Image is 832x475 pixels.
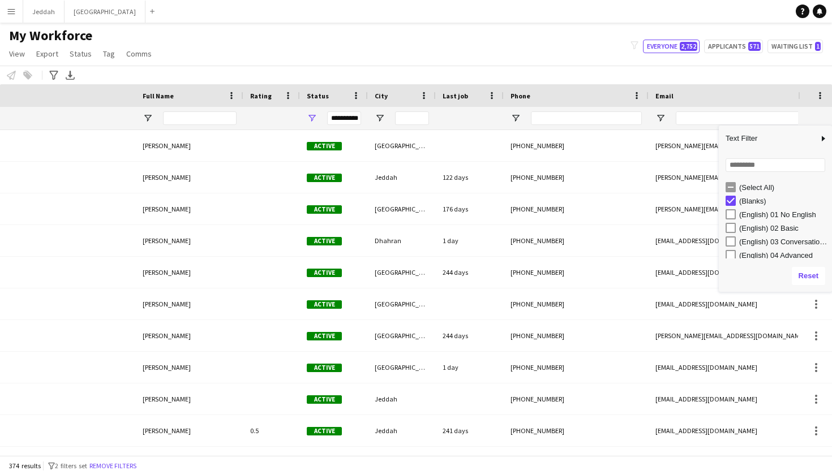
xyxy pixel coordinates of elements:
span: Full Name [143,92,174,100]
div: Jeddah [368,415,436,446]
div: (Blanks) [739,197,829,205]
span: [PERSON_NAME] [143,300,191,308]
span: Text Filter [719,129,818,148]
span: Phone [511,92,530,100]
div: Jeddah [368,162,436,193]
span: [PERSON_NAME] [143,141,191,150]
span: [PERSON_NAME] [143,331,191,340]
span: [PERSON_NAME] [143,395,191,403]
button: Remove filters [87,460,139,472]
span: [PERSON_NAME] [143,205,191,213]
input: Full Name Filter Input [163,111,237,125]
span: Active [307,427,342,435]
span: Active [307,269,342,277]
div: (Select All) [739,183,829,192]
a: Tag [98,46,119,61]
div: [PHONE_NUMBER] [504,415,649,446]
span: 571 [748,42,761,51]
button: Open Filter Menu [655,113,666,123]
button: Open Filter Menu [143,113,153,123]
div: (English) 03 Conversational [739,237,829,246]
button: Applicants571 [704,40,763,53]
span: Active [307,332,342,340]
span: Email [655,92,674,100]
span: 1 [815,42,821,51]
div: 176 days [436,193,504,224]
div: [PHONE_NUMBER] [504,383,649,414]
div: [PHONE_NUMBER] [504,193,649,224]
a: Status [65,46,96,61]
button: Everyone2,752 [643,40,700,53]
span: City [375,92,388,100]
div: 241 days [436,415,504,446]
input: Phone Filter Input [531,111,642,125]
div: [GEOGRAPHIC_DATA] [368,130,436,161]
div: [PHONE_NUMBER] [504,225,649,256]
span: Active [307,174,342,182]
span: Rating [250,92,272,100]
button: Open Filter Menu [307,113,317,123]
span: Active [307,205,342,214]
div: Column Filter [719,126,832,292]
div: 1 day [436,225,504,256]
a: View [5,46,29,61]
span: Comms [126,49,152,59]
input: Search filter values [726,158,825,172]
a: Export [32,46,63,61]
div: [GEOGRAPHIC_DATA] [368,352,436,383]
div: (English) 01 No English [739,210,829,219]
span: Last job [443,92,468,100]
div: [GEOGRAPHIC_DATA] [368,288,436,319]
span: 2 filters set [55,461,87,470]
app-action-btn: Export XLSX [63,68,77,82]
div: [GEOGRAPHIC_DATA] [368,257,436,288]
span: Active [307,364,342,372]
div: [PHONE_NUMBER] [504,162,649,193]
div: 244 days [436,320,504,351]
span: Tag [103,49,115,59]
div: Dhahran [368,225,436,256]
div: (English) 04 Advanced [739,251,829,260]
div: [GEOGRAPHIC_DATA] [368,320,436,351]
input: City Filter Input [395,111,429,125]
span: Active [307,395,342,404]
span: Active [307,237,342,245]
span: [PERSON_NAME] [143,173,191,182]
div: 244 days [436,257,504,288]
span: Export [36,49,58,59]
app-action-btn: Advanced filters [47,68,61,82]
button: Reset [792,267,825,285]
div: 122 days [436,162,504,193]
span: View [9,49,25,59]
div: [PHONE_NUMBER] [504,320,649,351]
div: 0.5 [243,415,300,446]
span: [PERSON_NAME] [143,268,191,277]
span: Active [307,300,342,309]
span: My Workforce [9,27,92,44]
a: Comms [122,46,156,61]
button: Jeddah [23,1,65,23]
span: Status [307,92,329,100]
span: Active [307,142,342,150]
span: Status [70,49,92,59]
span: 2,752 [680,42,697,51]
button: Open Filter Menu [511,113,521,123]
div: [PHONE_NUMBER] [504,130,649,161]
div: (English) 02 Basic [739,224,829,232]
div: [PHONE_NUMBER] [504,257,649,288]
button: Open Filter Menu [375,113,385,123]
button: Waiting list1 [767,40,823,53]
span: [PERSON_NAME] [143,236,191,245]
div: [PHONE_NUMBER] [504,352,649,383]
span: [PERSON_NAME] [143,426,191,435]
div: [PHONE_NUMBER] [504,288,649,319]
button: [GEOGRAPHIC_DATA] [65,1,145,23]
div: 1 day [436,352,504,383]
span: [PERSON_NAME] [143,363,191,372]
div: [GEOGRAPHIC_DATA] [368,193,436,224]
div: Jeddah [368,383,436,414]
